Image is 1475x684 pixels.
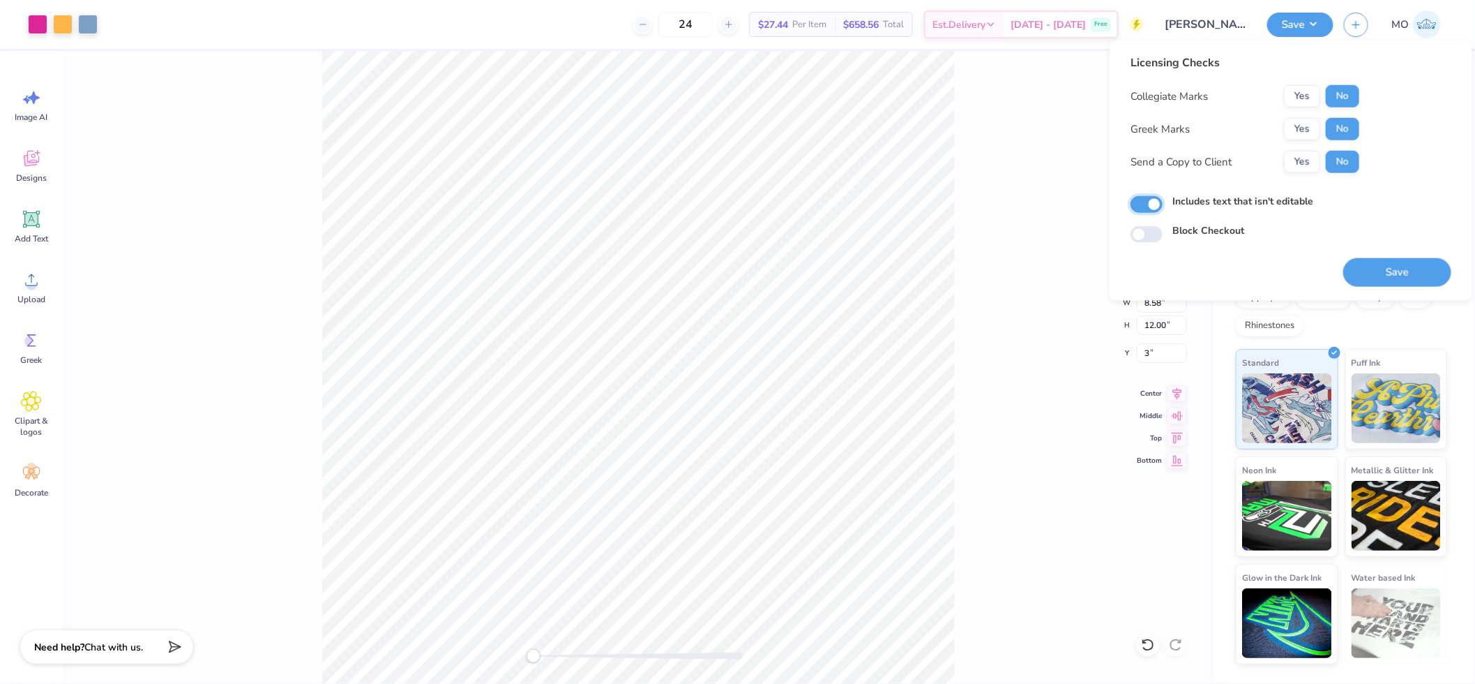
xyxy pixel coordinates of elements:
button: Yes [1284,118,1320,140]
span: [DATE] - [DATE] [1011,17,1086,32]
span: MO [1392,17,1409,33]
span: Greek [21,355,43,366]
span: Center [1137,388,1162,399]
span: Puff Ink [1352,355,1381,370]
span: Add Text [15,233,48,244]
img: Standard [1242,373,1332,443]
input: Untitled Design [1154,10,1257,38]
button: Save [1343,258,1451,287]
input: – – [658,12,713,37]
span: Metallic & Glitter Ink [1352,463,1434,477]
span: Per Item [792,17,826,32]
span: Image AI [15,112,48,123]
img: Water based Ink [1352,588,1442,658]
span: Est. Delivery [932,17,985,32]
img: Puff Ink [1352,373,1442,443]
span: Upload [17,294,45,305]
button: Save [1267,13,1333,37]
button: No [1326,151,1359,173]
img: Glow in the Dark Ink [1242,588,1332,658]
div: Greek Marks [1130,121,1190,137]
div: Collegiate Marks [1130,89,1208,105]
span: Water based Ink [1352,570,1416,585]
span: $658.56 [843,17,879,32]
span: Total [883,17,904,32]
span: $27.44 [758,17,788,32]
span: Chat with us. [84,641,143,654]
div: Accessibility label [527,649,540,663]
button: Yes [1284,151,1320,173]
span: Free [1094,20,1107,29]
button: Yes [1284,85,1320,107]
span: Top [1137,433,1162,444]
div: Licensing Checks [1130,54,1359,71]
button: No [1326,118,1359,140]
div: Send a Copy to Client [1130,154,1232,170]
img: Metallic & Glitter Ink [1352,481,1442,551]
span: Middle [1137,410,1162,422]
span: Decorate [15,487,48,498]
img: Neon Ink [1242,481,1332,551]
img: Mirabelle Olis [1413,10,1441,38]
strong: Need help? [34,641,84,654]
span: Clipart & logos [8,415,54,438]
a: MO [1386,10,1447,38]
label: Includes text that isn't editable [1172,194,1313,209]
label: Block Checkout [1172,223,1244,238]
span: Bottom [1137,455,1162,466]
div: Rhinestones [1236,315,1303,336]
span: Glow in the Dark Ink [1242,570,1322,585]
span: Standard [1242,355,1279,370]
button: No [1326,85,1359,107]
span: Neon Ink [1242,463,1276,477]
span: Designs [16,172,47,184]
